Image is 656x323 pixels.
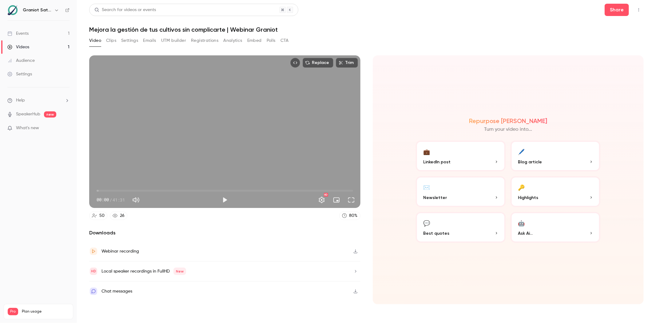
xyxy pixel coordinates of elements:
[316,194,328,206] button: Settings
[97,197,109,203] span: 00:00
[518,218,525,228] div: 🤖
[173,268,186,275] span: New
[345,194,357,206] button: Full screen
[8,308,18,315] span: Pro
[44,111,56,118] span: new
[97,197,125,203] div: 00:00
[330,194,343,206] button: Turn on miniplayer
[423,182,430,192] div: ✉️
[416,212,506,243] button: 💬Best quotes
[223,36,242,46] button: Analytics
[518,230,533,237] span: Ask Ai...
[518,147,525,156] div: 🖊️
[518,194,538,201] span: Highlights
[113,197,125,203] span: 41:31
[101,268,186,275] div: Local speaker recordings in FullHD
[290,58,300,68] button: Embed video
[120,213,125,219] div: 26
[89,229,360,237] h2: Downloads
[99,213,105,219] div: 50
[324,193,328,197] div: HD
[303,58,333,68] button: Replace
[130,194,142,206] button: Mute
[267,36,276,46] button: Polls
[423,147,430,156] div: 💼
[16,111,40,118] a: SpeakerHub
[511,176,600,207] button: 🔑Highlights
[7,58,35,64] div: Audience
[423,230,449,237] span: Best quotes
[7,30,29,37] div: Events
[518,182,525,192] div: 🔑
[89,36,101,46] button: Video
[101,288,132,295] div: Chat messages
[339,212,360,220] a: 80%
[416,176,506,207] button: ✉️Newsletter
[469,117,547,125] h2: Repurpose [PERSON_NAME]
[62,126,70,131] iframe: Noticeable Trigger
[7,44,29,50] div: Videos
[423,218,430,228] div: 💬
[423,194,447,201] span: Newsletter
[7,97,70,104] li: help-dropdown-opener
[94,7,156,13] div: Search for videos or events
[109,197,112,203] span: /
[634,5,644,15] button: Top Bar Actions
[349,213,358,219] div: 80 %
[511,141,600,171] button: 🖊️Blog article
[22,309,69,314] span: Plan usage
[416,141,506,171] button: 💼LinkedIn post
[247,36,262,46] button: Embed
[191,36,218,46] button: Registrations
[161,36,186,46] button: UTM builder
[423,159,451,165] span: LinkedIn post
[280,36,289,46] button: CTA
[101,248,139,255] div: Webinar recording
[121,36,138,46] button: Settings
[23,7,52,13] h6: Graniot Satellite Technologies SL
[16,97,25,104] span: Help
[7,71,32,77] div: Settings
[605,4,629,16] button: Share
[16,125,39,131] span: What's new
[219,194,231,206] button: Play
[511,212,600,243] button: 🤖Ask Ai...
[110,212,127,220] a: 26
[89,26,644,33] h1: Mejora la gestión de tus cultivos sin complicarte | Webinar Graniot
[518,159,542,165] span: Blog article
[484,126,532,133] p: Turn your video into...
[143,36,156,46] button: Emails
[106,36,116,46] button: Clips
[336,58,358,68] button: Trim
[89,212,107,220] a: 50
[8,5,18,15] img: Graniot Satellite Technologies SL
